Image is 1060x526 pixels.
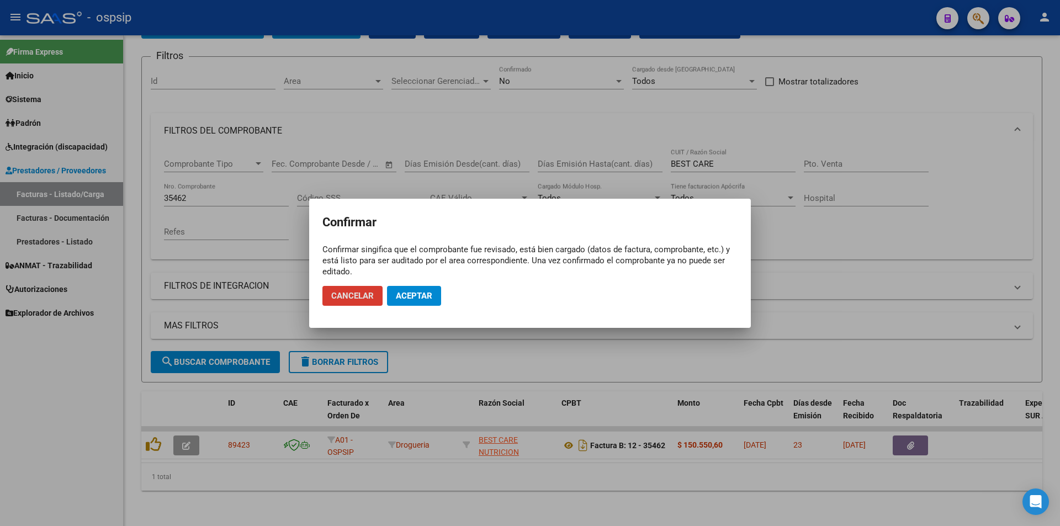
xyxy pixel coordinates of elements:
div: Confirmar singifica que el comprobante fue revisado, está bien cargado (datos de factura, comprob... [322,244,738,277]
button: Aceptar [387,286,441,306]
button: Cancelar [322,286,383,306]
span: Cancelar [331,291,374,301]
div: Open Intercom Messenger [1022,488,1049,515]
span: Aceptar [396,291,432,301]
h2: Confirmar [322,212,738,233]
